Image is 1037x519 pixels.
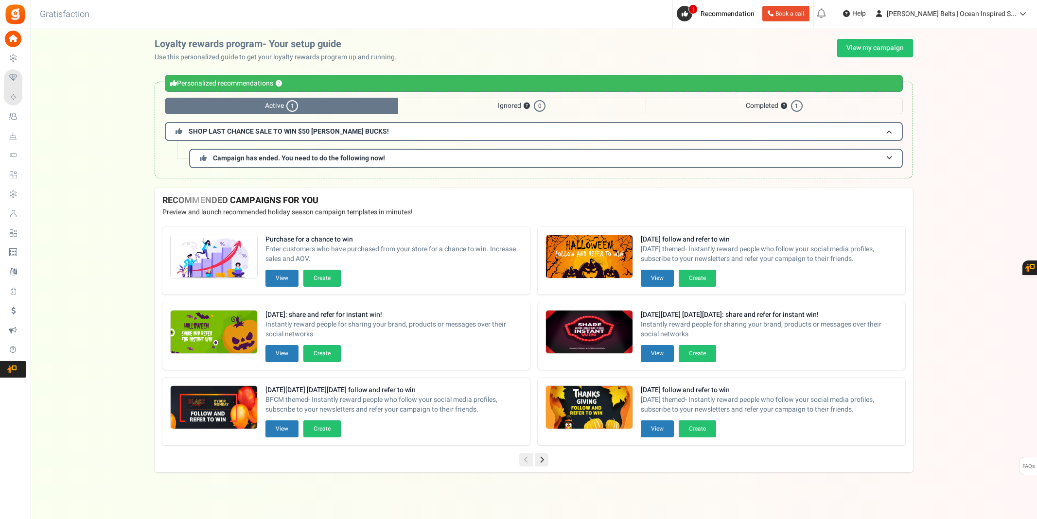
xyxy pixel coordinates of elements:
button: View [641,420,674,437]
a: 1 Recommendation [677,6,758,21]
img: Recommended Campaigns [546,311,633,354]
button: ? [781,103,787,109]
span: 1 [791,100,803,112]
button: ? [524,103,530,109]
span: Enter customers who have purchased from your store for a chance to win. Increase sales and AOV. [265,244,522,264]
button: Create [303,270,341,287]
span: FAQs [1022,457,1035,476]
div: Personalized recommendations [165,75,903,92]
span: [DATE] themed- Instantly reward people who follow your social media profiles, subscribe to your n... [641,244,897,264]
button: View [265,420,299,437]
button: View [265,345,299,362]
span: Instantly reward people for sharing your brand, products or messages over their social networks [641,320,897,339]
strong: [DATE][DATE] [DATE][DATE] follow and refer to win [265,385,522,395]
h2: Loyalty rewards program- Your setup guide [155,39,404,50]
img: Recommended Campaigns [171,311,257,354]
span: [PERSON_NAME] Belts | Ocean Inspired S... [887,9,1017,19]
button: Create [679,345,716,362]
img: Recommended Campaigns [546,235,633,279]
span: Ignored [398,98,645,114]
img: Recommended Campaigns [171,386,257,430]
img: Recommended Campaigns [171,235,257,279]
h3: Gratisfaction [29,5,100,24]
h4: RECOMMENDED CAMPAIGNS FOR YOU [162,196,905,206]
span: [DATE] themed- Instantly reward people who follow your social media profiles, subscribe to your n... [641,395,897,415]
span: Completed [646,98,903,114]
span: SHOP LAST CHANCE SALE TO WIN $50 [PERSON_NAME] BUCKS! [189,126,389,137]
button: View [265,270,299,287]
a: Help [839,6,870,21]
span: 1 [286,100,298,112]
strong: [DATE]: share and refer for instant win! [265,310,522,320]
img: Recommended Campaigns [546,386,633,430]
button: Create [679,420,716,437]
img: Gratisfaction [4,3,26,25]
span: Campaign has ended. You need to do the following now! [213,153,385,163]
a: View my campaign [837,39,913,57]
strong: [DATE][DATE] [DATE][DATE]: share and refer for instant win! [641,310,897,320]
button: View [641,345,674,362]
button: Create [303,420,341,437]
a: Book a call [762,6,809,21]
p: Preview and launch recommended holiday season campaign templates in minutes! [162,208,905,217]
strong: Purchase for a chance to win [265,235,522,244]
button: Create [679,270,716,287]
span: Active [165,98,398,114]
span: 0 [534,100,545,112]
button: ? [276,81,282,87]
span: Instantly reward people for sharing your brand, products or messages over their social networks [265,320,522,339]
strong: [DATE] follow and refer to win [641,235,897,244]
button: Create [303,345,341,362]
strong: [DATE] follow and refer to win [641,385,897,395]
button: View [641,270,674,287]
p: Use this personalized guide to get your loyalty rewards program up and running. [155,52,404,62]
span: BFCM themed- Instantly reward people who follow your social media profiles, subscribe to your new... [265,395,522,415]
span: 1 [688,4,698,14]
span: Recommendation [701,9,755,19]
span: Help [850,9,866,18]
